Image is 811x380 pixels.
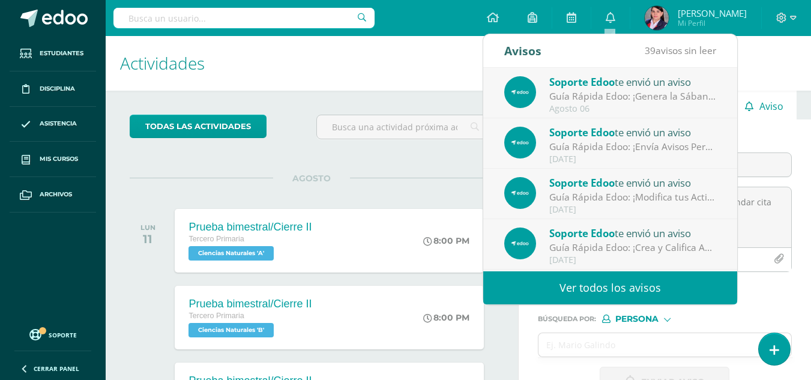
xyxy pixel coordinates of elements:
span: Soporte Edoo [549,75,615,89]
span: [PERSON_NAME] [678,7,747,19]
div: Guía Rápida Edoo: ¡Crea y Califica Actividades en Masa sin Complicaciones!: En Edoo, seguimos com... [549,241,716,255]
a: Mis cursos [10,142,96,177]
a: Disciplina [10,71,96,107]
div: Guía Rápida Edoo: ¡Genera la Sábana de tu Curso en Pocos Pasos!: En Edoo, buscamos facilitar la a... [549,89,716,103]
div: [DATE] [549,205,716,215]
div: Avisos [504,34,541,67]
a: Estudiantes [10,36,96,71]
div: 8:00 PM [423,312,469,323]
div: 11 [140,232,155,246]
span: Disciplina [40,84,75,94]
span: Estudiantes [40,49,83,58]
div: te envió un aviso [549,74,716,89]
span: Ciencias Naturales 'A' [188,246,274,261]
span: Soporte [49,331,77,339]
span: Soporte Edoo [549,226,615,240]
div: te envió un aviso [549,124,716,140]
span: Búsqueda por : [538,316,596,322]
div: Guía Rápida Edoo: ¡Modifica tus Actividades de Forma Sencilla y Segura!: En Edoo, seguimos compro... [549,190,716,204]
div: Prueba bimestral/Cierre II [188,298,312,310]
span: 39 [645,44,656,57]
div: te envió un aviso [549,175,716,190]
div: Prueba bimestral/Cierre II [188,221,312,234]
input: Busca una actividad próxima aquí... [317,115,493,139]
img: 23d42507aef40743ce11d9d3b276c8c7.png [645,6,669,30]
div: [DATE] [549,154,716,164]
img: 9aea47ac886aca8053230e70e601e10c.png [504,76,536,108]
span: Soporte Edoo [549,176,615,190]
img: 9aea47ac886aca8053230e70e601e10c.png [504,127,536,158]
div: 8:00 PM [423,235,469,246]
input: Busca un usuario... [113,8,375,28]
img: 9aea47ac886aca8053230e70e601e10c.png [504,228,536,259]
div: te envió un aviso [549,225,716,241]
h1: Actividades [120,36,504,91]
span: avisos sin leer [645,44,716,57]
div: Guía Rápida Edoo: ¡Envía Avisos Personalizados a Estudiantes Específicos con Facilidad!: En Edoo,... [549,140,716,154]
span: Archivos [40,190,72,199]
span: Tercero Primaria [188,312,244,320]
div: Agosto 06 [549,104,716,114]
span: Aviso [759,92,783,121]
a: Ver todos los avisos [483,271,737,304]
div: [DATE] [549,255,716,265]
span: Soporte Edoo [549,125,615,139]
input: Ej. Mario Galindo [538,333,768,357]
span: Ciencias Naturales 'B' [188,323,274,337]
span: Asistencia [40,119,77,128]
div: LUN [140,223,155,232]
span: Persona [615,316,659,322]
a: Asistencia [10,107,96,142]
span: Tercero Primaria [188,235,244,243]
span: AGOSTO [273,173,350,184]
a: Aviso [732,91,796,119]
span: Cerrar panel [34,364,79,373]
div: [object Object] [602,315,692,323]
span: Mi Perfil [678,18,747,28]
a: Archivos [10,177,96,213]
a: todas las Actividades [130,115,267,138]
a: Soporte [14,326,91,342]
img: 9aea47ac886aca8053230e70e601e10c.png [504,177,536,209]
span: Mis cursos [40,154,78,164]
